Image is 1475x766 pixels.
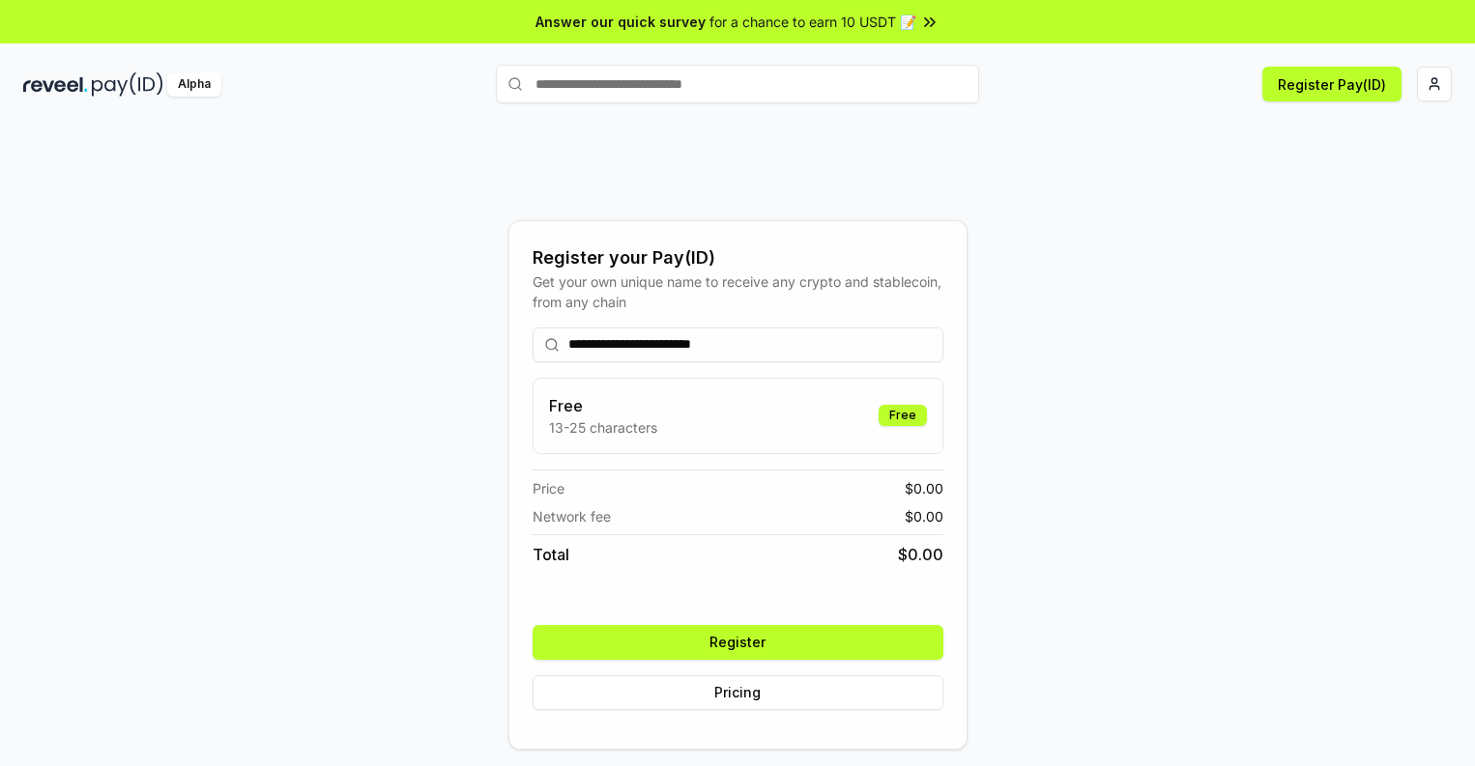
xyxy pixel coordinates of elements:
[549,394,657,417] h3: Free
[905,478,943,498] span: $ 0.00
[167,72,221,97] div: Alpha
[92,72,163,97] img: pay_id
[535,12,706,32] span: Answer our quick survey
[709,12,916,32] span: for a chance to earn 10 USDT 📝
[879,405,927,426] div: Free
[549,417,657,438] p: 13-25 characters
[1262,67,1402,101] button: Register Pay(ID)
[898,543,943,566] span: $ 0.00
[533,271,943,312] div: Get your own unique name to receive any crypto and stablecoin, from any chain
[905,506,943,526] span: $ 0.00
[533,244,943,271] div: Register your Pay(ID)
[533,506,611,526] span: Network fee
[23,72,88,97] img: reveel_dark
[533,625,943,660] button: Register
[533,543,569,566] span: Total
[533,675,943,710] button: Pricing
[533,478,564,498] span: Price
